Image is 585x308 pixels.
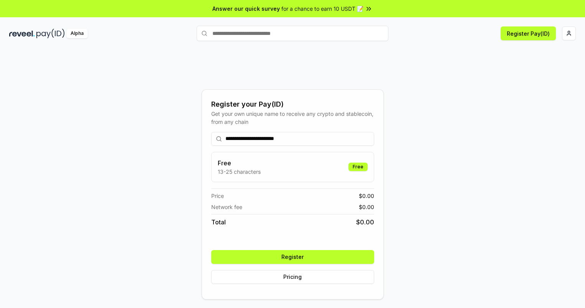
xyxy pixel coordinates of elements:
[9,29,35,38] img: reveel_dark
[356,217,374,227] span: $ 0.00
[211,217,226,227] span: Total
[211,99,374,110] div: Register your Pay(ID)
[218,168,261,176] p: 13-25 characters
[211,270,374,284] button: Pricing
[501,26,556,40] button: Register Pay(ID)
[211,192,224,200] span: Price
[359,192,374,200] span: $ 0.00
[218,158,261,168] h3: Free
[211,250,374,264] button: Register
[211,110,374,126] div: Get your own unique name to receive any crypto and stablecoin, from any chain
[212,5,280,13] span: Answer our quick survey
[348,163,368,171] div: Free
[66,29,88,38] div: Alpha
[36,29,65,38] img: pay_id
[359,203,374,211] span: $ 0.00
[211,203,242,211] span: Network fee
[281,5,363,13] span: for a chance to earn 10 USDT 📝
